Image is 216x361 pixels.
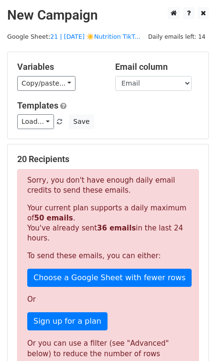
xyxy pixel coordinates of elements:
[27,203,189,243] p: Your current plan supports a daily maximum of . You've already sent in the last 24 hours.
[145,32,209,42] span: Daily emails left: 14
[27,251,189,261] p: To send these emails, you can either:
[145,33,209,40] a: Daily emails left: 14
[69,114,94,129] button: Save
[27,312,108,330] a: Sign up for a plan
[168,315,216,361] iframe: Chat Widget
[27,175,189,196] p: Sorry, you don't have enough daily email credits to send these emails.
[17,76,76,91] a: Copy/paste...
[27,295,189,305] p: Or
[27,338,189,360] div: Or you can use a filter (see "Advanced" below) to reduce the number of rows
[27,269,192,287] a: Choose a Google Sheet with fewer rows
[115,62,199,72] h5: Email column
[17,154,199,164] h5: 20 Recipients
[17,62,101,72] h5: Variables
[17,100,58,110] a: Templates
[17,114,54,129] a: Load...
[7,7,209,23] h2: New Campaign
[50,33,140,40] a: 21 | [DATE] ☀️Nutrition TikT...
[97,224,136,232] strong: 36 emails
[34,214,73,222] strong: 50 emails
[7,33,140,40] small: Google Sheet:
